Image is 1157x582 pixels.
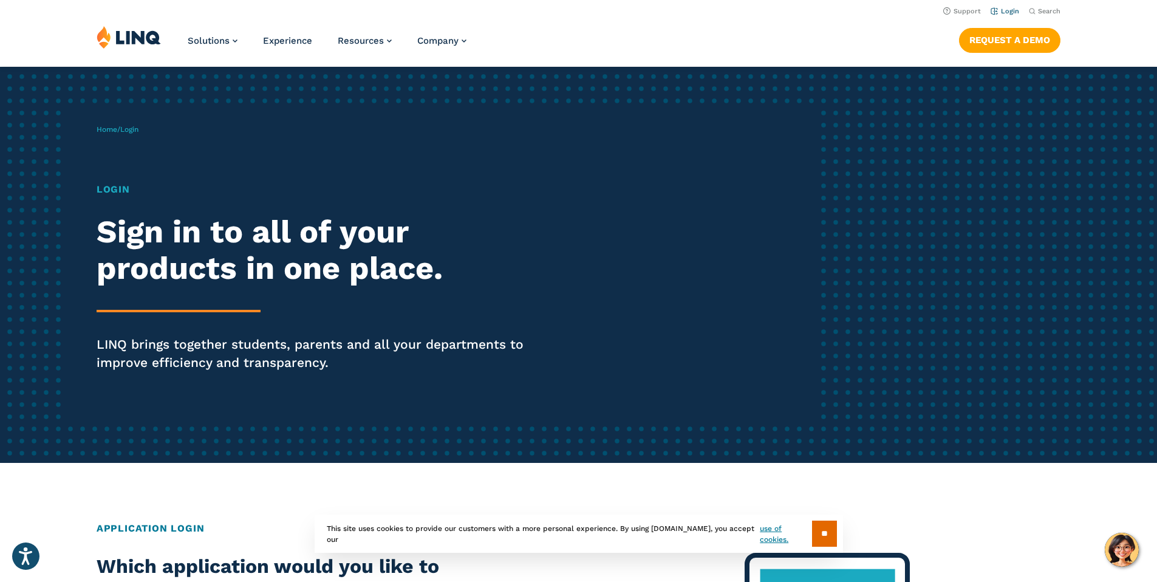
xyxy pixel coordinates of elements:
[1038,7,1060,15] span: Search
[120,125,138,134] span: Login
[188,26,466,66] nav: Primary Navigation
[1105,533,1139,567] button: Hello, have a question? Let’s chat.
[959,28,1060,52] a: Request a Demo
[97,125,138,134] span: /
[97,521,1060,536] h2: Application Login
[338,35,384,46] span: Resources
[97,26,161,49] img: LINQ | K‑12 Software
[417,35,459,46] span: Company
[943,7,981,15] a: Support
[959,26,1060,52] nav: Button Navigation
[338,35,392,46] a: Resources
[991,7,1019,15] a: Login
[97,182,542,197] h1: Login
[188,35,237,46] a: Solutions
[97,335,542,372] p: LINQ brings together students, parents and all your departments to improve efficiency and transpa...
[97,214,542,287] h2: Sign in to all of your products in one place.
[760,523,811,545] a: use of cookies.
[97,125,117,134] a: Home
[188,35,230,46] span: Solutions
[417,35,466,46] a: Company
[1029,7,1060,16] button: Open Search Bar
[263,35,312,46] a: Experience
[315,515,843,553] div: This site uses cookies to provide our customers with a more personal experience. By using [DOMAIN...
